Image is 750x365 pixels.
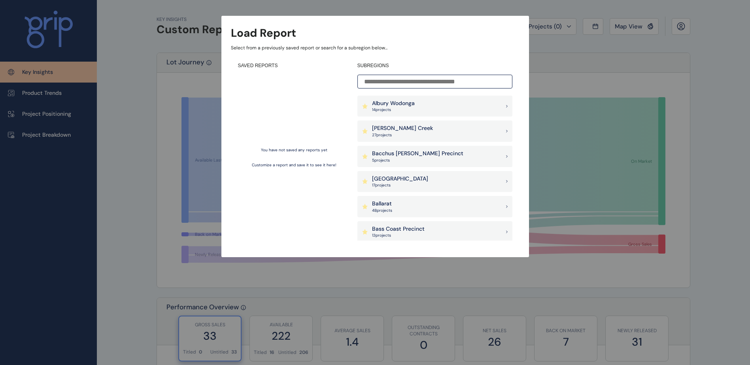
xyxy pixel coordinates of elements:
[238,62,350,69] h4: SAVED REPORTS
[372,100,415,107] p: Albury Wodonga
[252,162,336,168] p: Customize a report and save it to see it here!
[372,200,392,208] p: Ballarat
[231,25,296,41] h3: Load Report
[372,208,392,213] p: 48 project s
[372,132,433,138] p: 27 project s
[261,147,327,153] p: You have not saved any reports yet
[357,62,512,69] h4: SUBREGIONS
[372,182,428,188] p: 17 project s
[231,45,520,51] p: Select from a previously saved report or search for a subregion below...
[372,107,415,113] p: 14 project s
[372,158,463,163] p: 5 project s
[372,150,463,158] p: Bacchus [PERSON_NAME] Precinct
[372,225,425,233] p: Bass Coast Precinct
[372,175,428,183] p: [GEOGRAPHIC_DATA]
[372,124,433,132] p: [PERSON_NAME] Creek
[372,233,425,238] p: 13 project s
